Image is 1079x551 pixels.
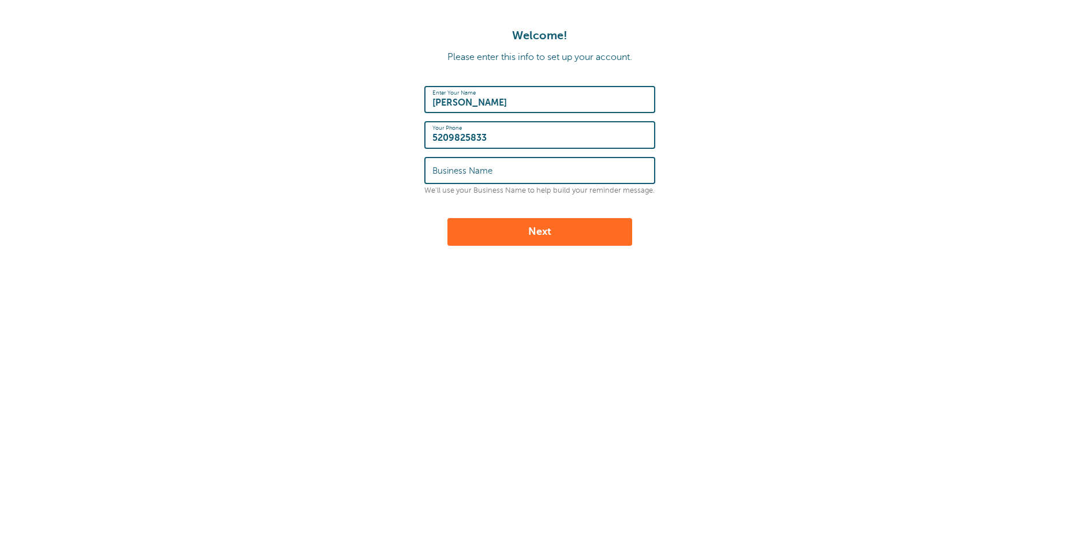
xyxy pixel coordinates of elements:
h1: Welcome! [12,29,1067,43]
p: Please enter this info to set up your account. [12,52,1067,63]
button: Next [447,218,632,246]
p: We'll use your Business Name to help build your reminder message. [424,186,655,195]
label: Enter Your Name [432,89,476,96]
label: Business Name [432,166,492,176]
label: Your Phone [432,125,462,132]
